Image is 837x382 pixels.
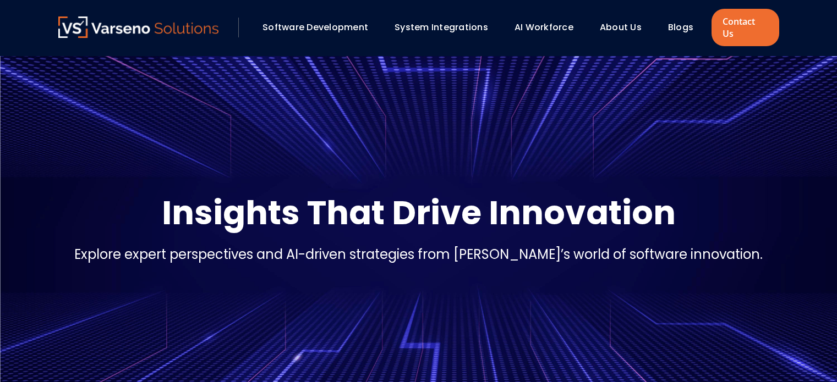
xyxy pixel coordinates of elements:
[162,191,676,235] p: Insights That Drive Innovation
[509,18,589,37] div: AI Workforce
[58,16,219,38] a: Varseno Solutions – Product Engineering & IT Services
[389,18,504,37] div: System Integrations
[74,245,763,264] p: Explore expert perspectives and AI-driven strategies from [PERSON_NAME]’s world of software innov...
[712,9,779,46] a: Contact Us
[668,21,693,34] a: Blogs
[515,21,573,34] a: AI Workforce
[663,18,709,37] div: Blogs
[600,21,642,34] a: About Us
[395,21,488,34] a: System Integrations
[594,18,657,37] div: About Us
[262,21,368,34] a: Software Development
[58,16,219,38] img: Varseno Solutions – Product Engineering & IT Services
[257,18,384,37] div: Software Development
